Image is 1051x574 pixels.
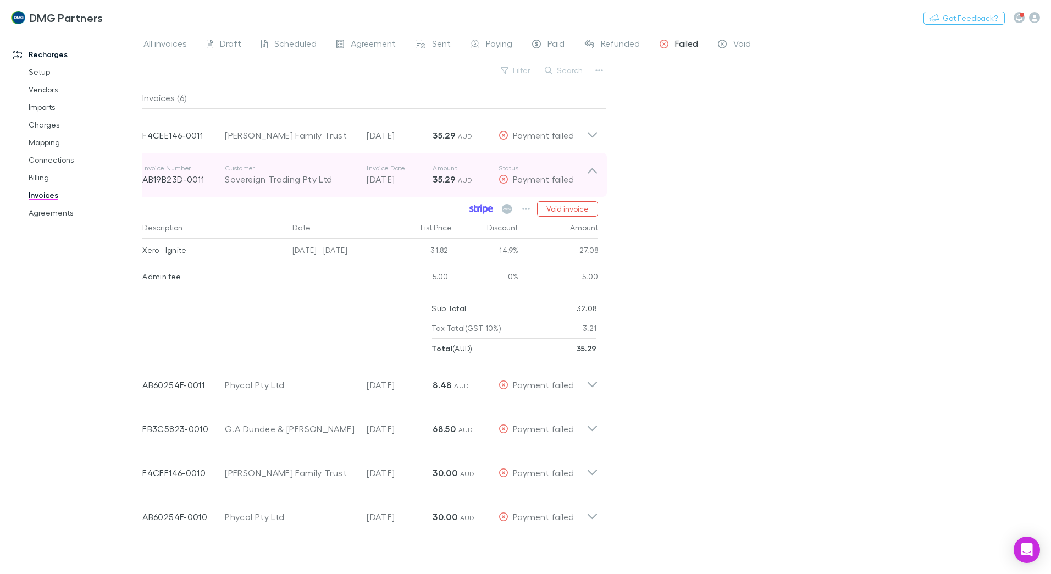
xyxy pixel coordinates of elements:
[134,490,607,534] div: AB60254F-0010Phycol Pty Ltd[DATE]30.00 AUDPayment failed
[486,38,512,52] span: Paying
[367,510,433,523] p: [DATE]
[454,382,469,390] span: AUD
[537,201,598,217] button: Void invoice
[513,511,574,522] span: Payment failed
[453,265,519,291] div: 0%
[675,38,698,52] span: Failed
[519,239,599,265] div: 27.08
[142,422,225,435] p: EB3C5823-0010
[225,422,356,435] div: G.A Dundee & [PERSON_NAME]
[142,265,284,288] div: Admin fee
[18,151,148,169] a: Connections
[513,423,574,434] span: Payment failed
[143,38,187,52] span: All invoices
[577,344,597,353] strong: 35.29
[288,239,387,265] div: [DATE] - [DATE]
[225,510,356,523] div: Phycol Pty Ltd
[18,169,148,186] a: Billing
[274,38,317,52] span: Scheduled
[2,46,148,63] a: Recharges
[433,379,451,390] strong: 8.48
[18,134,148,151] a: Mapping
[519,265,599,291] div: 5.00
[495,64,537,77] button: Filter
[367,129,433,142] p: [DATE]
[583,318,596,338] p: 3.21
[367,378,433,391] p: [DATE]
[18,204,148,222] a: Agreements
[513,467,574,478] span: Payment failed
[225,129,356,142] div: [PERSON_NAME] Family Trust
[547,38,565,52] span: Paid
[142,164,225,173] p: Invoice Number
[923,12,1005,25] button: Got Feedback?
[134,446,607,490] div: F4CEE146-0010[PERSON_NAME] Family Trust[DATE]30.00 AUDPayment failed
[225,173,356,186] div: Sovereign Trading Pty Ltd
[432,339,472,358] p: ( AUD )
[601,38,640,52] span: Refunded
[142,129,225,142] p: F4CEE146-0011
[433,130,455,141] strong: 35.29
[367,173,433,186] p: [DATE]
[142,239,284,262] div: Xero - Ignite
[351,38,396,52] span: Agreement
[387,239,453,265] div: 31.82
[733,38,751,52] span: Void
[134,358,607,402] div: AB60254F-0011Phycol Pty Ltd[DATE]8.48 AUDPayment failed
[18,98,148,116] a: Imports
[453,239,519,265] div: 14.9%
[18,81,148,98] a: Vendors
[142,466,225,479] p: F4CEE146-0010
[513,130,574,140] span: Payment failed
[513,174,574,184] span: Payment failed
[134,402,607,446] div: EB3C5823-0010G.A Dundee & [PERSON_NAME][DATE]68.50 AUDPayment failed
[367,466,433,479] p: [DATE]
[134,153,607,197] div: Invoice NumberAB19B23D-0011CustomerSovereign Trading Pty LtdInvoice Date[DATE]Amount35.29 AUDStat...
[367,422,433,435] p: [DATE]
[220,38,241,52] span: Draft
[1014,537,1040,563] div: Open Intercom Messenger
[134,109,607,153] div: F4CEE146-0011[PERSON_NAME] Family Trust[DATE]35.29 AUDPayment failed
[460,514,475,522] span: AUD
[513,379,574,390] span: Payment failed
[225,164,356,173] p: Customer
[142,378,225,391] p: AB60254F-0011
[433,511,457,522] strong: 30.00
[433,467,457,478] strong: 30.00
[433,174,455,185] strong: 35.29
[18,63,148,81] a: Setup
[387,265,453,291] div: 5.00
[432,318,501,338] p: Tax Total (GST 10%)
[30,11,103,24] h3: DMG Partners
[432,299,466,318] p: Sub Total
[225,378,356,391] div: Phycol Pty Ltd
[4,4,109,31] a: DMG Partners
[458,176,473,184] span: AUD
[11,11,25,24] img: DMG Partners's Logo
[367,164,433,173] p: Invoice Date
[458,132,473,140] span: AUD
[225,466,356,479] div: [PERSON_NAME] Family Trust
[18,186,148,204] a: Invoices
[142,173,225,186] p: AB19B23D-0011
[18,116,148,134] a: Charges
[432,344,452,353] strong: Total
[460,470,475,478] span: AUD
[577,299,597,318] p: 32.08
[432,38,451,52] span: Sent
[499,164,587,173] p: Status
[433,164,499,173] p: Amount
[458,426,473,434] span: AUD
[539,64,589,77] button: Search
[433,423,456,434] strong: 68.50
[142,510,225,523] p: AB60254F-0010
